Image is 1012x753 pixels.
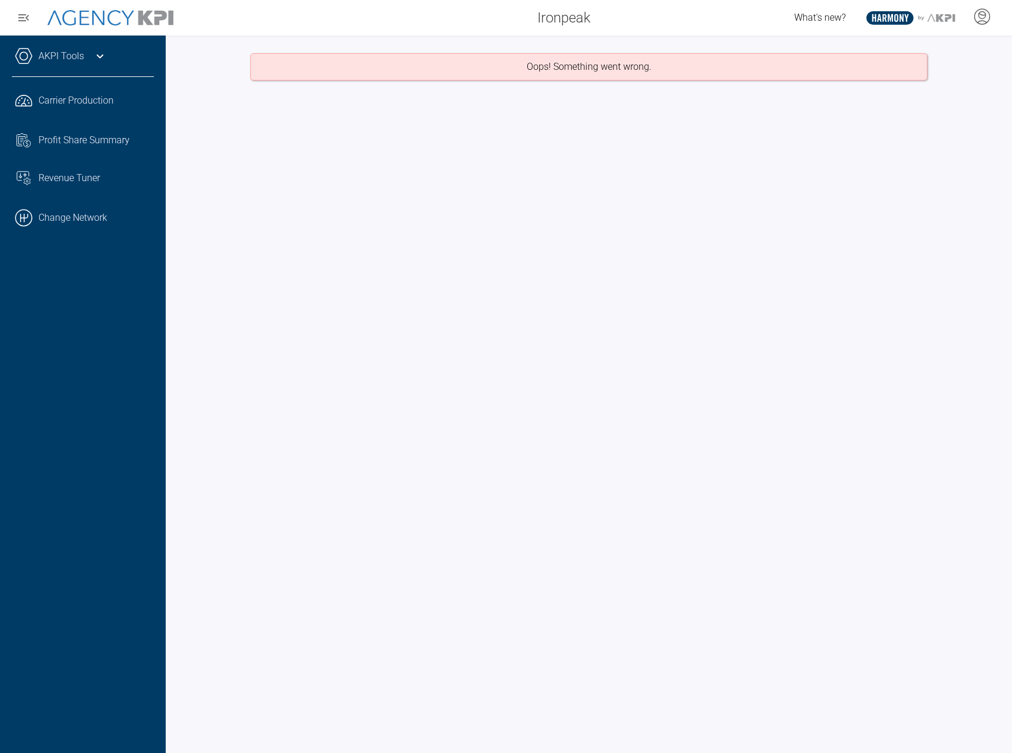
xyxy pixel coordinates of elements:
[47,10,173,26] img: AgencyKPI
[38,49,84,63] a: AKPI Tools
[38,171,100,185] span: Revenue Tuner
[527,60,652,74] p: Oops! Something went wrong.
[794,12,846,23] span: What's new?
[38,133,130,147] span: Profit Share Summary
[38,94,114,108] span: Carrier Production
[537,7,591,28] span: Ironpeak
